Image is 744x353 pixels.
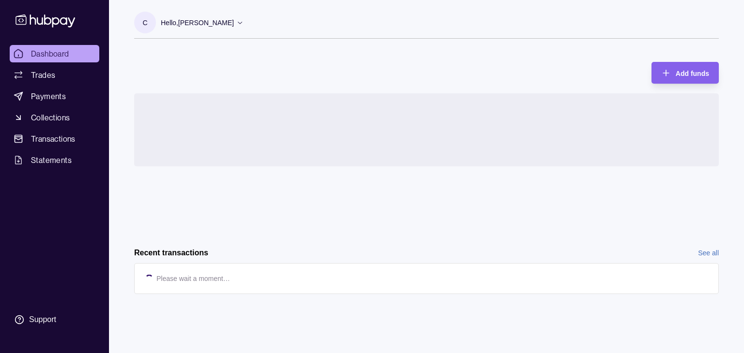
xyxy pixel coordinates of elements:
a: Collections [10,109,99,126]
a: Statements [10,151,99,169]
a: Transactions [10,130,99,147]
p: Hello, [PERSON_NAME] [161,17,234,28]
a: See all [698,248,719,258]
a: Dashboard [10,45,99,62]
p: C [142,17,147,28]
span: Statements [31,154,72,166]
a: Trades [10,66,99,84]
span: Add funds [676,70,709,77]
span: Payments [31,90,66,102]
span: Transactions [31,133,76,145]
div: Support [29,314,56,325]
p: Please wait a moment… [156,273,230,284]
h2: Recent transactions [134,248,208,258]
a: Payments [10,88,99,105]
span: Collections [31,112,70,123]
a: Support [10,309,99,330]
span: Dashboard [31,48,69,59]
button: Add funds [651,62,719,84]
span: Trades [31,69,55,81]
